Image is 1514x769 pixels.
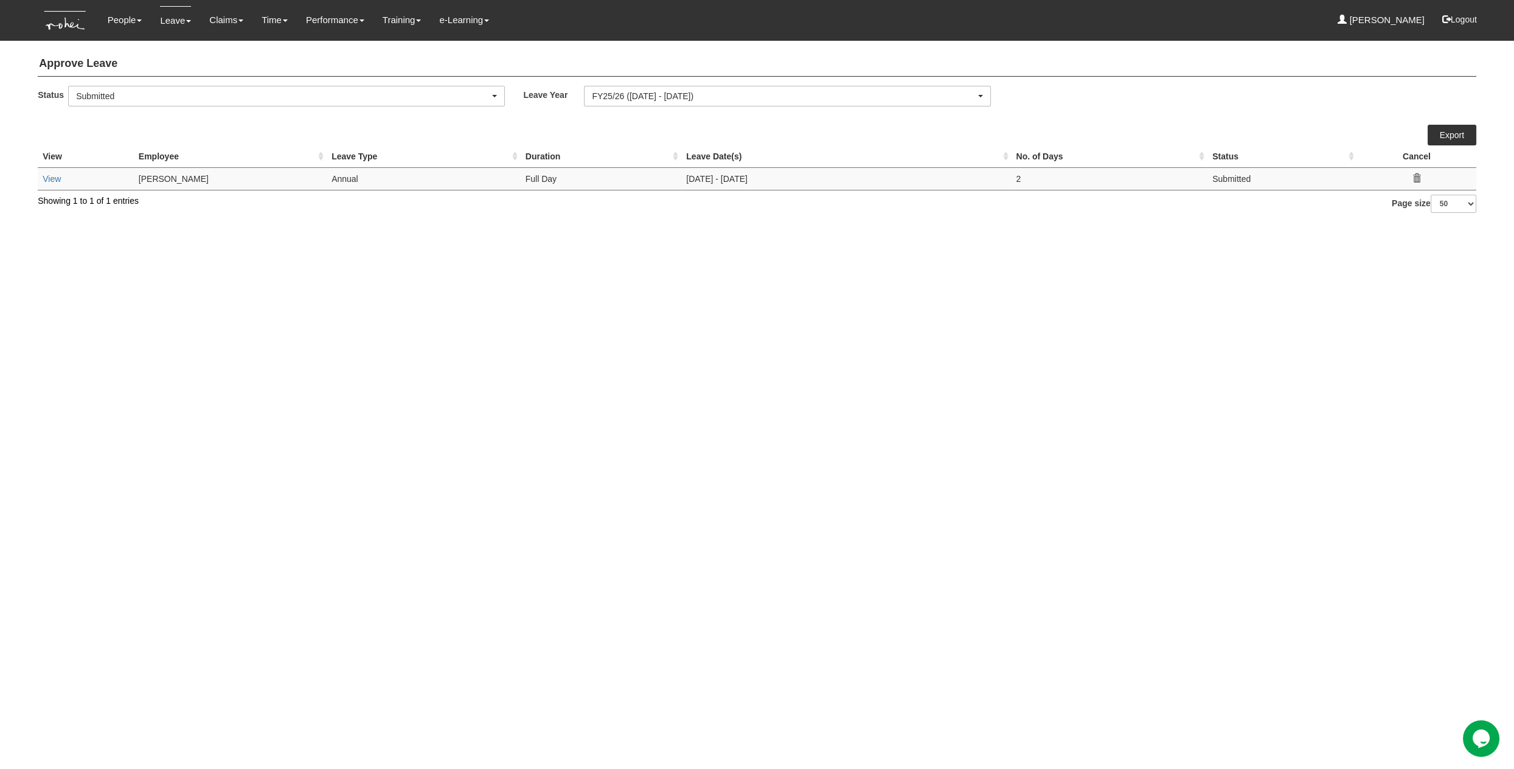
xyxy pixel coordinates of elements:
button: Submitted [68,86,505,106]
th: Leave Type : activate to sort column ascending [327,145,521,168]
iframe: chat widget [1463,720,1502,757]
th: Status : activate to sort column ascending [1207,145,1357,168]
td: [PERSON_NAME] [134,167,327,190]
a: Claims [209,6,243,34]
a: People [108,6,142,34]
td: Annual [327,167,521,190]
a: Performance [306,6,364,34]
a: [PERSON_NAME] [1338,6,1425,34]
label: Page size [1392,195,1476,213]
a: Time [262,6,288,34]
th: No. of Days : activate to sort column ascending [1012,145,1208,168]
label: Status [38,86,68,103]
th: View [38,145,134,168]
td: [DATE] - [DATE] [681,167,1011,190]
select: Page size [1431,195,1476,213]
button: Logout [1434,5,1485,34]
th: Leave Date(s) : activate to sort column ascending [681,145,1011,168]
button: FY25/26 ([DATE] - [DATE]) [584,86,990,106]
label: Leave Year [523,86,584,103]
h4: Approve Leave [38,52,1476,77]
th: Employee : activate to sort column ascending [134,145,327,168]
a: Export [1428,125,1476,145]
a: e-Learning [439,6,489,34]
th: Cancel [1357,145,1476,168]
td: Full Day [521,167,682,190]
a: Leave [160,6,191,35]
div: Submitted [76,90,490,102]
a: View [43,174,61,184]
td: Submitted [1207,167,1357,190]
td: 2 [1012,167,1208,190]
a: Training [383,6,422,34]
div: FY25/26 ([DATE] - [DATE]) [592,90,975,102]
th: Duration : activate to sort column ascending [521,145,682,168]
